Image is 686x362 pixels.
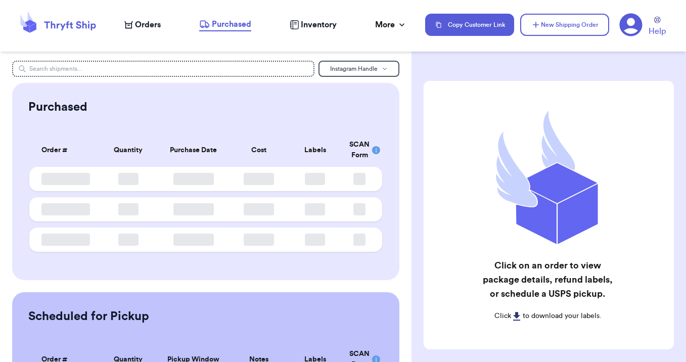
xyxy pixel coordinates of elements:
[28,308,149,325] h2: Scheduled for Pickup
[520,14,609,36] button: New Shipping Order
[375,19,407,31] div: More
[29,133,100,167] th: Order #
[12,61,314,77] input: Search shipments...
[156,133,230,167] th: Purchase Date
[124,19,161,31] a: Orders
[135,19,161,31] span: Orders
[212,18,251,30] span: Purchased
[231,133,287,167] th: Cost
[330,66,378,72] span: Instagram Handle
[318,61,399,77] button: Instagram Handle
[100,133,157,167] th: Quantity
[199,18,251,31] a: Purchased
[649,17,666,37] a: Help
[28,99,87,115] h2: Purchased
[349,140,370,161] div: SCAN Form
[301,19,337,31] span: Inventory
[649,25,666,37] span: Help
[478,311,617,321] p: Click to download your labels.
[478,258,617,301] h2: Click on an order to view package details, refund labels, or schedule a USPS pickup.
[290,19,337,31] a: Inventory
[287,133,343,167] th: Labels
[425,14,514,36] button: Copy Customer Link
